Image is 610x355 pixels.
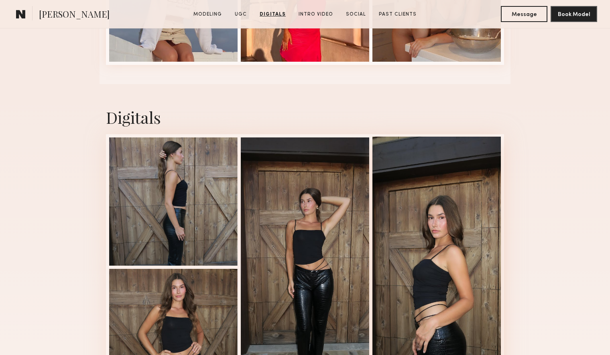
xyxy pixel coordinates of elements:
a: UGC [232,11,250,18]
span: [PERSON_NAME] [39,8,110,22]
a: Digitals [256,11,289,18]
a: Book Model [551,10,597,17]
button: Book Model [551,6,597,22]
button: Message [501,6,547,22]
a: Social [343,11,369,18]
a: Past Clients [376,11,420,18]
a: Intro Video [295,11,336,18]
div: Digitals [106,107,504,128]
a: Modeling [190,11,225,18]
